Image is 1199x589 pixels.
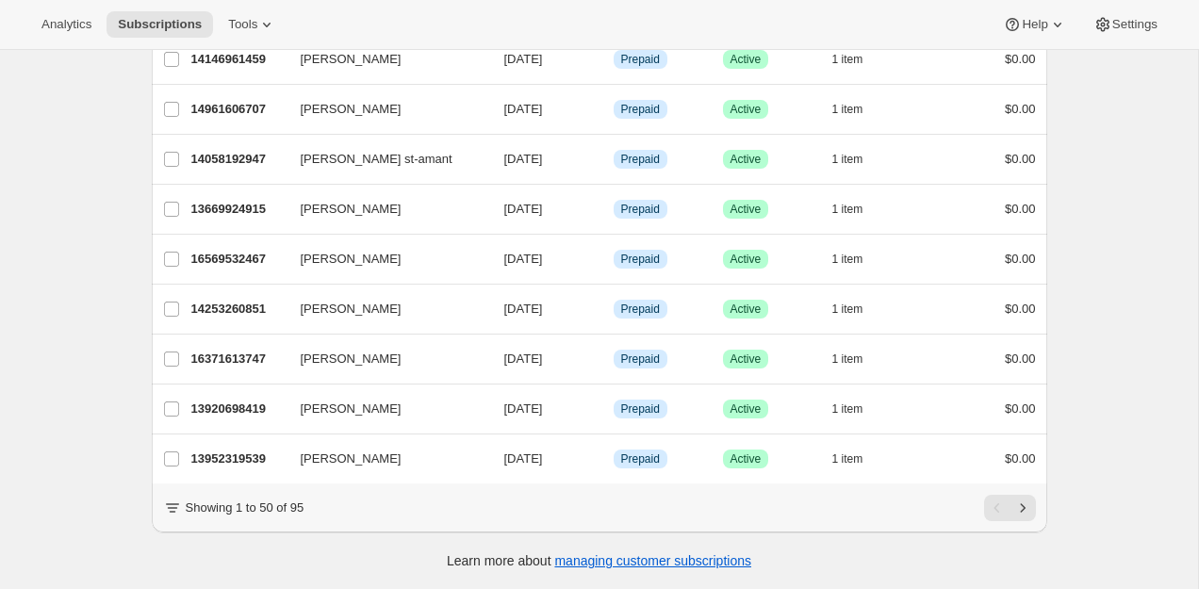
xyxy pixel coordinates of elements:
[1005,152,1036,166] span: $0.00
[621,102,660,117] span: Prepaid
[289,344,478,374] button: [PERSON_NAME]
[1005,451,1036,466] span: $0.00
[1005,102,1036,116] span: $0.00
[731,401,762,417] span: Active
[621,302,660,317] span: Prepaid
[731,451,762,466] span: Active
[731,302,762,317] span: Active
[1005,352,1036,366] span: $0.00
[289,94,478,124] button: [PERSON_NAME]
[504,302,543,316] span: [DATE]
[621,352,660,367] span: Prepaid
[504,102,543,116] span: [DATE]
[832,446,884,472] button: 1 item
[191,446,1036,472] div: 13952319539[PERSON_NAME][DATE]InfoPrepaidSuccessActive1 item$0.00
[731,102,762,117] span: Active
[731,352,762,367] span: Active
[832,252,863,267] span: 1 item
[1005,252,1036,266] span: $0.00
[554,553,751,568] a: managing customer subscriptions
[107,11,213,38] button: Subscriptions
[832,146,884,172] button: 1 item
[731,152,762,167] span: Active
[301,300,402,319] span: [PERSON_NAME]
[621,451,660,466] span: Prepaid
[301,150,452,169] span: [PERSON_NAME] st-amant
[301,250,402,269] span: [PERSON_NAME]
[191,396,1036,422] div: 13920698419[PERSON_NAME][DATE]InfoPrepaidSuccessActive1 item$0.00
[301,400,402,418] span: [PERSON_NAME]
[217,11,287,38] button: Tools
[832,102,863,117] span: 1 item
[832,296,884,322] button: 1 item
[731,252,762,267] span: Active
[191,46,1036,73] div: 14146961459[PERSON_NAME][DATE]InfoPrepaidSuccessActive1 item$0.00
[1010,495,1036,521] button: Next
[504,152,543,166] span: [DATE]
[1005,401,1036,416] span: $0.00
[186,499,304,517] p: Showing 1 to 50 of 95
[504,352,543,366] span: [DATE]
[832,401,863,417] span: 1 item
[191,250,286,269] p: 16569532467
[191,96,1036,123] div: 14961606707[PERSON_NAME][DATE]InfoPrepaidSuccessActive1 item$0.00
[30,11,103,38] button: Analytics
[504,52,543,66] span: [DATE]
[832,396,884,422] button: 1 item
[191,296,1036,322] div: 14253260851[PERSON_NAME][DATE]InfoPrepaidSuccessActive1 item$0.00
[621,202,660,217] span: Prepaid
[504,451,543,466] span: [DATE]
[832,202,863,217] span: 1 item
[1005,302,1036,316] span: $0.00
[447,551,751,570] p: Learn more about
[504,252,543,266] span: [DATE]
[1005,52,1036,66] span: $0.00
[832,52,863,67] span: 1 item
[731,52,762,67] span: Active
[191,400,286,418] p: 13920698419
[191,200,286,219] p: 13669924915
[832,246,884,272] button: 1 item
[191,196,1036,222] div: 13669924915[PERSON_NAME][DATE]InfoPrepaidSuccessActive1 item$0.00
[289,244,478,274] button: [PERSON_NAME]
[621,52,660,67] span: Prepaid
[1022,17,1047,32] span: Help
[621,152,660,167] span: Prepaid
[301,350,402,368] span: [PERSON_NAME]
[301,200,402,219] span: [PERSON_NAME]
[832,451,863,466] span: 1 item
[1082,11,1169,38] button: Settings
[832,196,884,222] button: 1 item
[289,444,478,474] button: [PERSON_NAME]
[832,46,884,73] button: 1 item
[289,144,478,174] button: [PERSON_NAME] st-amant
[621,252,660,267] span: Prepaid
[289,194,478,224] button: [PERSON_NAME]
[191,300,286,319] p: 14253260851
[191,350,286,368] p: 16371613747
[301,450,402,468] span: [PERSON_NAME]
[1005,202,1036,216] span: $0.00
[191,150,286,169] p: 14058192947
[191,246,1036,272] div: 16569532467[PERSON_NAME][DATE]InfoPrepaidSuccessActive1 item$0.00
[832,346,884,372] button: 1 item
[41,17,91,32] span: Analytics
[832,302,863,317] span: 1 item
[1112,17,1158,32] span: Settings
[301,100,402,119] span: [PERSON_NAME]
[832,352,863,367] span: 1 item
[191,346,1036,372] div: 16371613747[PERSON_NAME][DATE]InfoPrepaidSuccessActive1 item$0.00
[191,50,286,69] p: 14146961459
[984,495,1036,521] nav: Pagination
[832,152,863,167] span: 1 item
[289,394,478,424] button: [PERSON_NAME]
[191,146,1036,172] div: 14058192947[PERSON_NAME] st-amant[DATE]InfoPrepaidSuccessActive1 item$0.00
[289,294,478,324] button: [PERSON_NAME]
[191,450,286,468] p: 13952319539
[832,96,884,123] button: 1 item
[621,401,660,417] span: Prepaid
[504,401,543,416] span: [DATE]
[504,202,543,216] span: [DATE]
[289,44,478,74] button: [PERSON_NAME]
[301,50,402,69] span: [PERSON_NAME]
